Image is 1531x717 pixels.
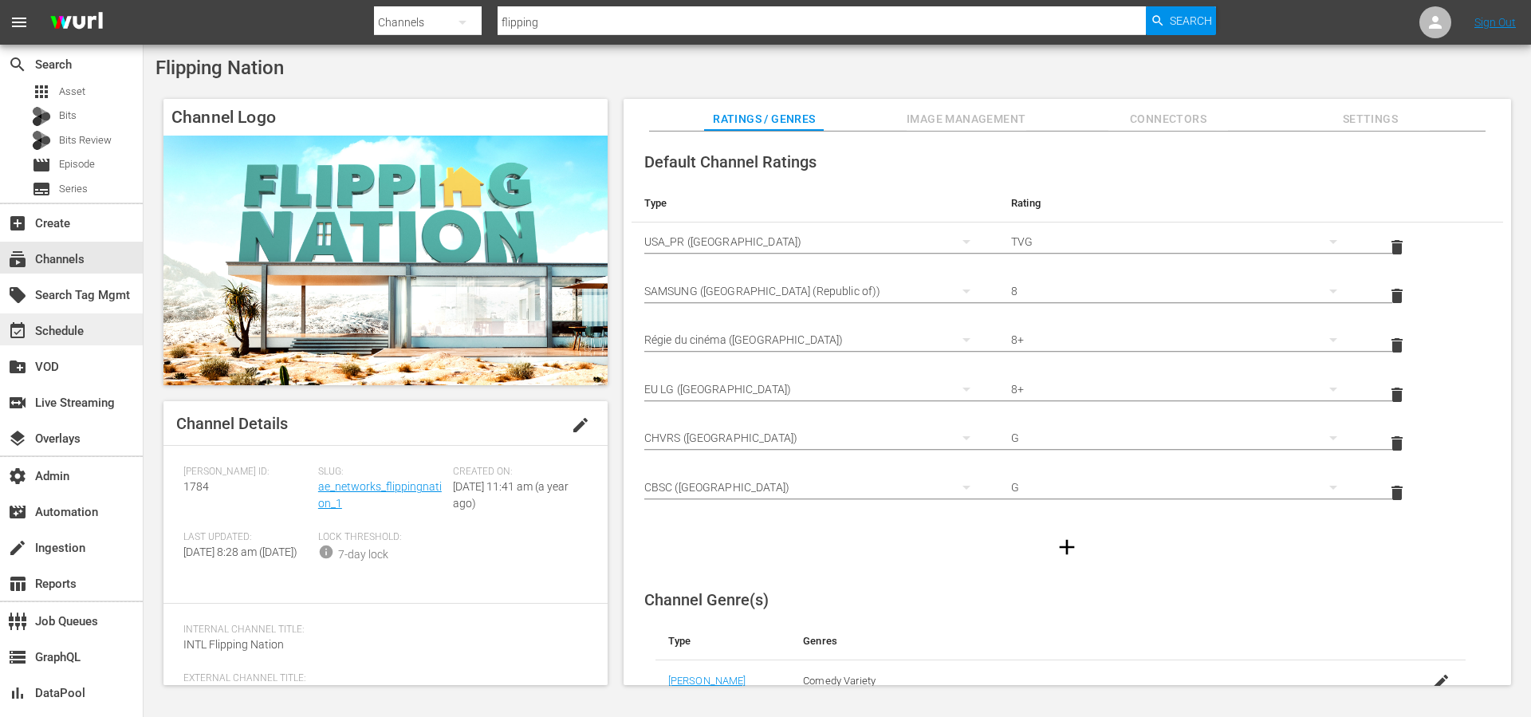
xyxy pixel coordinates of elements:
span: delete [1387,434,1407,453]
th: Type [632,184,998,223]
span: Job Queues [8,612,27,631]
span: delete [1387,238,1407,257]
div: Bits Review [32,131,51,150]
th: Rating [998,184,1365,223]
span: Channel Genre(s) [644,590,769,609]
a: ae_networks_flippingnation_1 [318,480,442,510]
span: Image Management [907,109,1026,129]
span: Search Tag Mgmt [8,286,27,305]
span: Series [32,179,51,199]
span: Lock Threshold: [318,531,445,544]
span: Reports [8,574,27,593]
button: delete [1378,277,1416,315]
span: External Channel Title: [183,672,580,685]
button: Search [1146,6,1216,35]
div: 7-day lock [338,546,388,563]
div: Bits [32,107,51,126]
span: delete [1387,385,1407,404]
table: simple table [632,184,1503,517]
span: edit [571,416,590,435]
button: delete [1378,376,1416,414]
div: EU LG ([GEOGRAPHIC_DATA]) [644,367,986,412]
div: CHVRS ([GEOGRAPHIC_DATA]) [644,416,986,460]
img: ans4CAIJ8jUAAAAAAAAAAAAAAAAAAAAAAAAgQb4GAAAAAAAAAAAAAAAAAAAAAAAAJMjXAAAAAAAAAAAAAAAAAAAAAAAAgAT5G... [38,4,115,41]
div: G [1011,416,1352,460]
span: Episode [32,156,51,175]
span: INTL Flipping Nation [183,638,284,651]
button: edit [561,406,600,444]
span: GraphQL [8,648,27,667]
span: Schedule [8,321,27,341]
th: Type [655,622,790,660]
span: delete [1387,286,1407,305]
span: Settings [1310,109,1430,129]
span: Overlays [8,429,27,448]
span: Series [59,181,88,197]
div: 8+ [1011,317,1352,362]
a: [PERSON_NAME] [668,675,746,687]
a: Sign Out [1474,16,1516,29]
div: SAMSUNG ([GEOGRAPHIC_DATA] (Republic of)) [644,269,986,313]
div: CBSC ([GEOGRAPHIC_DATA]) [644,465,986,510]
span: [DATE] 11:41 am (a year ago) [453,480,569,510]
span: Asset [59,84,85,100]
div: USA_PR ([GEOGRAPHIC_DATA]) [644,219,986,264]
span: Admin [8,467,27,486]
span: 1784 [183,480,209,493]
span: [PERSON_NAME] ID: [183,466,310,479]
div: Régie du cinéma ([GEOGRAPHIC_DATA]) [644,317,986,362]
button: delete [1378,326,1416,364]
span: delete [1387,336,1407,355]
span: Flipping Nation [155,57,284,79]
button: delete [1378,474,1416,512]
span: Slug: [318,466,445,479]
button: delete [1378,228,1416,266]
span: Live Streaming [8,393,27,412]
span: menu [10,13,29,32]
span: Search [1170,6,1212,35]
button: delete [1378,424,1416,463]
span: Channel Details [176,414,288,433]
span: Internal Channel Title: [183,624,580,636]
span: Bits [59,108,77,124]
span: VOD [8,357,27,376]
span: Default Channel Ratings [644,152,817,171]
span: Create [8,214,27,233]
span: [DATE] 8:28 am ([DATE]) [183,546,297,558]
div: TVG [1011,219,1352,264]
h4: Channel Logo [163,99,608,136]
span: Search [8,55,27,74]
span: Episode [59,156,95,172]
span: Bits Review [59,132,112,148]
span: Automation [8,502,27,522]
span: Created On: [453,466,580,479]
span: Ratings / Genres [704,109,824,129]
span: Last Updated: [183,531,310,544]
span: info [318,544,334,560]
div: G [1011,465,1352,510]
span: Asset [32,82,51,101]
th: Genres [790,622,1376,660]
span: Channels [8,250,27,269]
span: DataPool [8,684,27,703]
img: Flipping Nation [163,136,608,385]
span: delete [1387,483,1407,502]
div: 8+ [1011,367,1352,412]
div: 8 [1011,269,1352,313]
span: Connectors [1108,109,1228,129]
span: Ingestion [8,538,27,557]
